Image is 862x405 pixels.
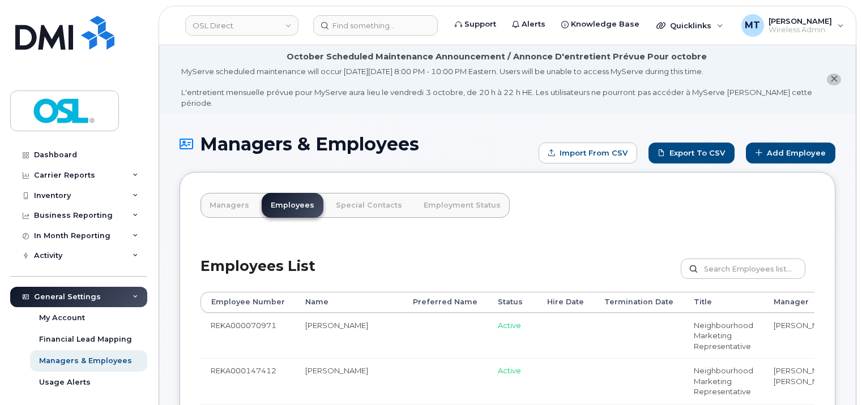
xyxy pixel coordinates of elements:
th: Hire Date [537,292,594,312]
th: Title [684,292,763,312]
th: Termination Date [594,292,684,312]
td: REKA000147412 [200,358,295,404]
li: [PERSON_NAME] [774,320,861,331]
th: Employee Number [200,292,295,312]
a: Employees [262,193,323,218]
td: Neighbourhood Marketing Representative [684,358,763,404]
a: Managers [200,193,258,218]
td: [PERSON_NAME] [295,313,403,359]
button: close notification [827,74,841,85]
td: [PERSON_NAME] [295,358,403,404]
th: Name [295,292,403,312]
a: Export to CSV [648,143,735,163]
span: Active [498,366,521,375]
li: [PERSON_NAME] [774,365,861,376]
a: Employment Status [415,193,510,218]
div: October Scheduled Maintenance Announcement / Annonce D'entretient Prévue Pour octobre [287,51,707,63]
a: Special Contacts [327,193,411,218]
div: MyServe scheduled maintenance will occur [DATE][DATE] 8:00 PM - 10:00 PM Eastern. Users will be u... [181,66,812,108]
form: Import from CSV [539,143,637,163]
td: REKA000070971 [200,313,295,359]
span: Active [498,321,521,330]
li: [PERSON_NAME] [774,376,861,387]
th: Status [488,292,537,312]
th: Preferred Name [403,292,488,312]
h1: Managers & Employees [180,134,533,154]
h2: Employees List [200,258,315,292]
td: Neighbourhood Marketing Representative [684,313,763,359]
a: Add Employee [746,143,835,163]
